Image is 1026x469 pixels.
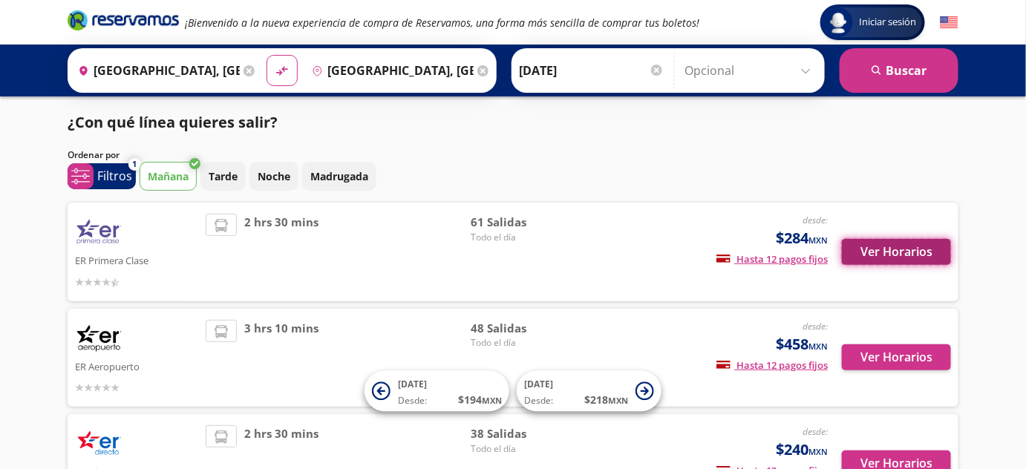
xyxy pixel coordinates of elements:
span: [DATE] [398,378,427,391]
p: Mañana [148,168,189,184]
span: Todo el día [471,442,575,456]
input: Elegir Fecha [519,52,664,89]
button: Noche [249,162,298,191]
p: Tarde [209,168,238,184]
span: 38 Salidas [471,425,575,442]
span: Desde: [524,395,553,408]
em: desde: [803,425,828,438]
button: Ver Horarios [842,239,951,265]
button: English [940,13,958,32]
span: $458 [776,333,828,355]
span: $ 218 [584,393,628,408]
p: ER Aeropuerto [75,357,198,375]
span: $ 194 [458,393,502,408]
small: MXN [808,234,828,246]
span: 2 hrs 30 mins [244,214,318,290]
span: Hasta 12 pagos fijos [716,252,828,266]
span: Todo el día [471,336,575,350]
i: Brand Logo [68,9,179,31]
img: ER Directo Economico [75,425,123,462]
span: 1 [133,158,137,171]
a: Brand Logo [68,9,179,36]
button: [DATE]Desde:$218MXN [517,371,661,412]
span: $240 [776,439,828,461]
small: MXN [808,341,828,352]
button: [DATE]Desde:$194MXN [365,371,509,412]
button: Mañana [140,162,197,191]
span: 3 hrs 10 mins [244,320,318,396]
p: ¿Con qué línea quieres salir? [68,111,278,134]
small: MXN [808,446,828,457]
p: Noche [258,168,290,184]
button: 1Filtros [68,163,136,189]
small: MXN [482,396,502,407]
span: [DATE] [524,378,553,391]
em: desde: [803,320,828,332]
input: Opcional [684,52,817,89]
button: Buscar [840,48,958,93]
span: Desde: [398,395,427,408]
span: Iniciar sesión [853,15,922,30]
em: desde: [803,214,828,226]
em: ¡Bienvenido a la nueva experiencia de compra de Reservamos, una forma más sencilla de comprar tus... [185,16,699,30]
button: Tarde [200,162,246,191]
button: Madrugada [302,162,376,191]
span: 48 Salidas [471,320,575,337]
span: Hasta 12 pagos fijos [716,358,828,372]
span: $284 [776,227,828,249]
small: MXN [608,396,628,407]
button: Ver Horarios [842,344,951,370]
input: Buscar Origen [72,52,240,89]
img: ER Aeropuerto [75,320,123,357]
p: ER Primera Clase [75,251,198,269]
p: Madrugada [310,168,368,184]
p: Filtros [97,167,132,185]
input: Buscar Destino [306,52,474,89]
img: ER Primera Clase [75,214,123,251]
span: Todo el día [471,231,575,244]
p: Ordenar por [68,148,120,162]
span: 61 Salidas [471,214,575,231]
